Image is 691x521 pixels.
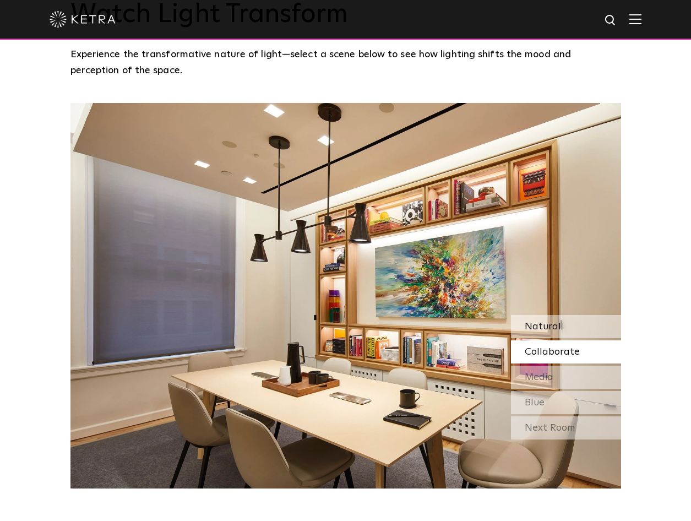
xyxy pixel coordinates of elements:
span: Blue [525,398,545,408]
img: search icon [604,14,618,28]
img: Hamburger%20Nav.svg [629,14,641,24]
img: ketra-logo-2019-white [50,11,116,28]
p: Experience the transformative nature of light—select a scene below to see how lighting shifts the... [70,47,616,78]
div: Next Room [511,416,621,439]
span: Natural [525,322,561,332]
span: Collaborate [525,347,580,357]
img: SS-Desktop-CEC-05 [70,103,621,489]
span: Media [525,372,553,382]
